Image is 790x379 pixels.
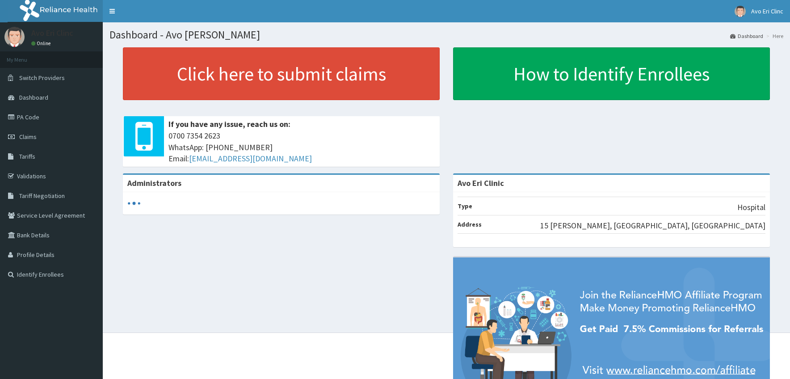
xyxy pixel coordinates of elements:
[458,220,482,228] b: Address
[109,29,783,41] h1: Dashboard - Avo [PERSON_NAME]
[730,32,763,40] a: Dashboard
[127,178,181,188] b: Administrators
[458,202,472,210] b: Type
[764,32,783,40] li: Here
[31,29,73,37] p: Avo Eri Clinc
[4,27,25,47] img: User Image
[123,47,440,100] a: Click here to submit claims
[458,178,504,188] strong: Avo Eri Clinic
[168,130,435,164] span: 0700 7354 2623 WhatsApp: [PHONE_NUMBER] Email:
[189,153,312,164] a: [EMAIL_ADDRESS][DOMAIN_NAME]
[19,192,65,200] span: Tariff Negotiation
[168,119,290,129] b: If you have any issue, reach us on:
[127,197,141,210] svg: audio-loading
[19,133,37,141] span: Claims
[735,6,746,17] img: User Image
[19,93,48,101] span: Dashboard
[31,40,53,46] a: Online
[19,74,65,82] span: Switch Providers
[19,152,35,160] span: Tariffs
[737,202,765,213] p: Hospital
[751,7,783,15] span: Avo Eri Clinc
[453,47,770,100] a: How to Identify Enrollees
[540,220,765,232] p: 15 [PERSON_NAME], [GEOGRAPHIC_DATA], [GEOGRAPHIC_DATA]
